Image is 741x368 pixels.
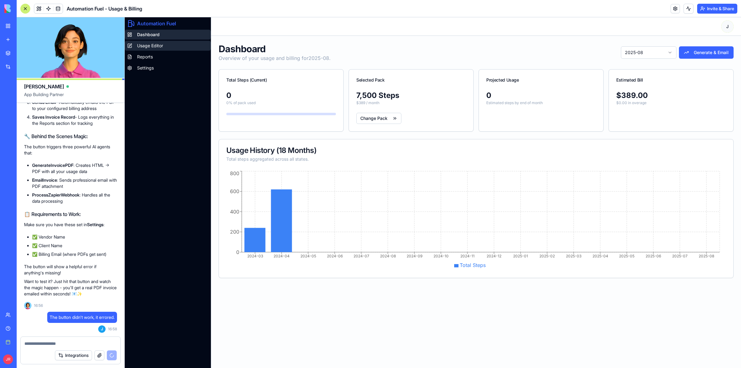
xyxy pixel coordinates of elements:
tspan: 2024-04 [149,236,165,241]
tspan: 2025-04 [468,236,484,241]
strong: EmailInvoice [32,177,57,183]
tspan: 2025-06 [521,236,536,241]
tspan: 600 [105,171,115,177]
a: Change Pack [232,95,277,107]
div: Total Steps (Current) [102,60,211,66]
tspan: 2025-01 [388,236,403,241]
span: App Building Partner [24,91,117,103]
button: Generate & Email [554,29,609,41]
tspan: 400 [105,191,115,197]
li: : Creates HTML → PDF with all your usage data [32,162,117,175]
img: Ella_00000_wcx2te.png [24,302,31,309]
tspan: 2024-03 [123,236,138,241]
strong: GenerateInvoicePDF [32,163,73,168]
strong: Settings [87,222,103,227]
div: Estimated Bill [492,60,601,66]
p: $389 / month [232,83,341,88]
div: Total steps aggregated across all states. [102,139,601,145]
tspan: 0 [111,232,115,238]
div: Usage History (18 Months) [102,129,601,137]
div: 0% of pack used [102,95,211,98]
img: logo [4,4,43,13]
tspan: 2024-05 [176,236,191,241]
p: Make sure you have these set in : [24,222,117,228]
span: [PERSON_NAME] [24,83,64,90]
p: - Automatically emails the PDF to your configured billing address [32,99,117,112]
tspan: 2024-12 [362,236,377,241]
div: Selected Pack [232,60,341,66]
li: ✅ Vendor Name [32,234,117,240]
span: 16:58 [108,327,117,332]
div: Projected Usage [362,60,471,66]
li: ✅ Billing Email (where PDFs get sent) [32,251,117,257]
tspan: 2025-05 [494,236,510,241]
p: The button triggers three powerful AI agents that: [24,144,117,156]
li: : Handles all the data processing [32,192,117,204]
p: $0.00 in overage [492,83,601,88]
h2: 🔧 Behind the Scenes Magic: [24,133,117,140]
tspan: 2024-11 [336,236,350,241]
p: The button will show a helpful error if anything's missing! [24,264,117,276]
p: 0% of pack used [102,83,211,88]
span: Total Steps [335,245,361,251]
div: 0 [102,73,211,83]
tspan: 800 [105,153,115,159]
a: Automation Fuel [2,2,84,10]
p: Overview of your usage and billing for 2025-08 . [94,37,206,44]
strong: ProcessZapierWebhook [32,192,80,197]
tspan: 2025-02 [415,236,430,241]
tspan: 2024-06 [202,236,218,241]
span: 16:56 [34,303,43,308]
tspan: 2024-08 [255,236,271,241]
span: Automation Fuel - Usage & Billing [67,5,142,12]
p: - Logs everything in the Reports section for tracking [32,114,117,126]
h2: 📋 Requirements to Work: [24,210,117,218]
div: 0 [362,73,471,83]
div: $389.00 [492,73,601,83]
button: Integrations [55,350,92,360]
span: J [98,325,106,333]
span: Automation Fuel [12,2,51,10]
p: Want to test it? Just hit that button and watch the magic happen - you'll get a real PDF invoice ... [24,278,117,297]
tspan: 200 [105,211,115,218]
div: 7,500 Steps [232,73,341,83]
tspan: 2025-08 [574,236,589,241]
tspan: 2025-03 [441,236,457,241]
tspan: 2024-10 [309,236,324,241]
button: J [597,3,609,15]
strong: Saves Invoice Record [32,114,75,120]
li: : Sends professional email with PDF attachment [32,177,117,189]
p: Estimated steps by end of month [362,83,471,88]
span: JR [3,354,13,364]
tspan: 2025-07 [547,236,563,241]
tspan: 2024-09 [282,236,298,241]
li: ✅ Client Name [32,243,117,249]
button: Invite & Share [697,4,737,14]
tspan: 2024-07 [229,236,245,241]
span: The button didn't work, it errored. [50,314,115,320]
h1: Dashboard [94,26,206,37]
